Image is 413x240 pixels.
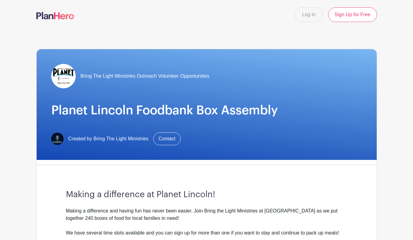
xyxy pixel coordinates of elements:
[51,133,63,145] img: BTL_Primary%20Logo.png
[328,7,377,22] a: Sign Up for Free
[66,190,347,200] h3: Making a difference at Planet Lincoln!
[36,12,74,19] img: logo-507f7623f17ff9eddc593b1ce0a138ce2505c220e1c5a4e2b4648c50719b7d32.svg
[295,7,323,22] a: Log In
[81,72,209,80] span: Bring The Light Ministries Outreach Volunteer Opportunities
[68,135,149,142] span: Created by Bring The Light Ministries
[51,103,362,118] h1: Planet Lincoln Foodbank Box Assembly
[153,132,180,145] a: Contact
[51,64,76,88] img: Planet%20Lincoln%20Love%20Field%20Logo-Blue-arch-BLACK%20copy.jpg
